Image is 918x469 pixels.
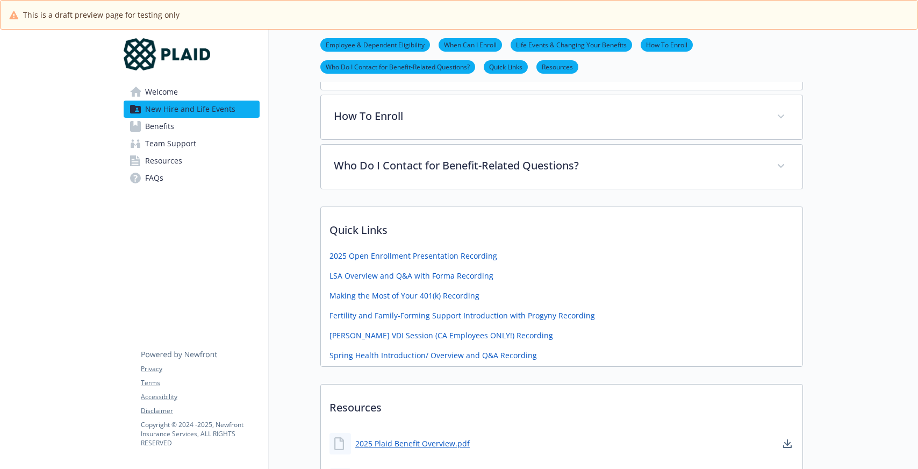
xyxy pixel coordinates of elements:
span: Resources [145,152,182,169]
a: Accessibility [141,392,259,402]
a: New Hire and Life Events [124,101,260,118]
a: Who Do I Contact for Benefit-Related Questions? [320,61,475,72]
a: Team Support [124,135,260,152]
p: How To Enroll [334,108,764,124]
a: Benefits [124,118,260,135]
a: Privacy [141,364,259,374]
a: When Can I Enroll [439,39,502,49]
span: This is a draft preview page for testing only [23,9,180,20]
p: Copyright © 2024 - 2025 , Newfront Insurance Services, ALL RIGHTS RESERVED [141,420,259,447]
a: Life Events & Changing Your Benefits [511,39,632,49]
a: Making the Most of Your 401(k) Recording [329,290,479,301]
a: 2025 Open Enrollment Presentation Recording [329,250,497,261]
div: How To Enroll [321,95,802,139]
span: New Hire and Life Events [145,101,235,118]
a: FAQs [124,169,260,187]
a: download document [781,437,794,450]
a: Spring Health Introduction/ Overview and Q&A Recording [329,350,537,361]
a: Employee & Dependent Eligibility [320,39,430,49]
span: FAQs [145,169,163,187]
p: Resources [321,385,802,424]
a: Resources [536,61,578,72]
a: Fertility and Family-Forming Support Introduction with Progyny Recording [329,310,595,321]
a: Disclaimer [141,406,259,416]
span: Team Support [145,135,196,152]
a: Terms [141,378,259,388]
a: Welcome [124,83,260,101]
a: LSA Overview and Q&A with Forma Recording [329,270,493,281]
span: Benefits [145,118,174,135]
a: How To Enroll [641,39,693,49]
div: Who Do I Contact for Benefit-Related Questions? [321,145,802,189]
p: Who Do I Contact for Benefit-Related Questions? [334,158,764,174]
p: Quick Links [321,207,802,247]
a: 2025 Plaid Benefit Overview.pdf [355,438,470,449]
a: [PERSON_NAME] VDI Session (CA Employees ONLY!) Recording [329,330,553,341]
span: Welcome [145,83,178,101]
a: Resources [124,152,260,169]
a: Quick Links [484,61,528,72]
